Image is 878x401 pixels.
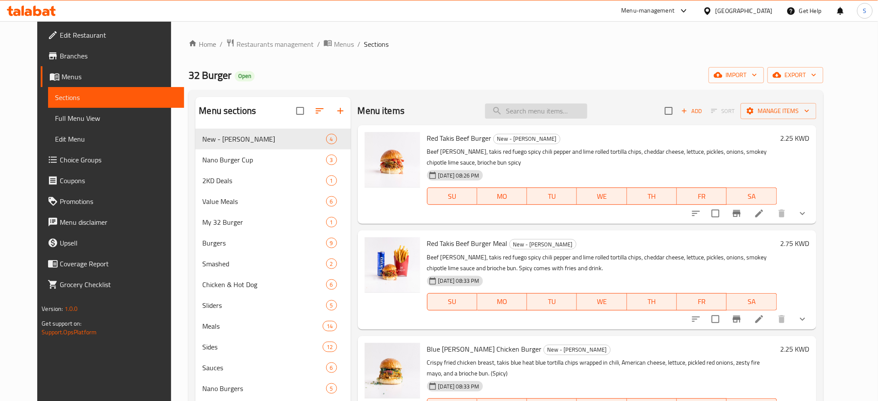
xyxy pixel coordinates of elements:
[323,321,337,331] div: items
[41,149,184,170] a: Choice Groups
[531,295,573,308] span: TU
[41,233,184,253] a: Upsell
[510,239,576,249] span: New - [PERSON_NAME]
[202,134,326,144] span: New - [PERSON_NAME]
[202,259,326,269] span: Smashed
[60,155,177,165] span: Choice Groups
[427,252,777,274] p: Beef [PERSON_NAME], takis red fuego spicy chili pepper and lime rolled tortilla chips, cheddar ch...
[195,149,350,170] div: Nano Burger Cup3
[42,318,81,329] span: Get support on:
[748,106,810,116] span: Manage items
[202,238,326,248] span: Burgers
[781,237,810,249] h6: 2.75 KWD
[60,217,177,227] span: Menu disclaimer
[226,39,314,50] a: Restaurants management
[202,279,326,290] span: Chicken & Hot Dog
[55,92,177,103] span: Sections
[202,383,326,394] span: Nano Burgers
[41,191,184,212] a: Promotions
[730,190,773,203] span: SA
[60,259,177,269] span: Coverage Report
[327,281,337,289] span: 6
[797,314,808,324] svg: Show Choices
[334,39,354,49] span: Menus
[580,295,623,308] span: WE
[326,238,337,248] div: items
[706,204,725,223] span: Select to update
[195,212,350,233] div: My 32 Burger1
[309,100,330,121] span: Sort sections
[485,103,587,119] input: search
[427,146,777,168] p: Beef [PERSON_NAME], takis red fuego spicy chili pepper and lime rolled tortilla chips, cheddar ch...
[60,279,177,290] span: Grocery Checklist
[202,217,326,227] div: My 32 Burger
[330,100,351,121] button: Add section
[686,309,706,330] button: sort-choices
[726,203,747,224] button: Branch-specific-item
[435,171,483,180] span: [DATE] 08:26 PM
[62,71,177,82] span: Menus
[327,218,337,226] span: 1
[631,295,674,308] span: TH
[680,106,703,116] span: Add
[631,190,674,203] span: TH
[41,170,184,191] a: Coupons
[202,321,323,331] span: Meals
[317,39,320,49] li: /
[327,239,337,247] span: 9
[199,104,256,117] h2: Menu sections
[427,188,477,205] button: SU
[195,191,350,212] div: Value Meals6
[48,87,184,108] a: Sections
[431,190,474,203] span: SU
[60,30,177,40] span: Edit Restaurant
[771,309,792,330] button: delete
[202,362,326,373] div: Sauces
[323,342,337,352] div: items
[195,316,350,336] div: Meals14
[427,237,508,250] span: Red Takis Beef Burger Meal
[202,196,326,207] span: Value Meals
[326,217,337,227] div: items
[427,132,492,145] span: Red Takis Beef Burger
[326,300,337,310] div: items
[544,345,610,355] span: New - [PERSON_NAME]
[580,190,623,203] span: WE
[60,51,177,61] span: Branches
[195,170,350,191] div: 2KD Deals1
[327,197,337,206] span: 6
[716,6,773,16] div: [GEOGRAPHIC_DATA]
[358,104,405,117] h2: Menu items
[477,293,527,310] button: MO
[326,134,337,144] div: items
[195,295,350,316] div: Sliders5
[716,70,757,81] span: import
[493,134,560,144] div: New - Takis Burger
[680,295,723,308] span: FR
[327,135,337,143] span: 4
[327,385,337,393] span: 5
[754,208,765,219] a: Edit menu item
[365,343,420,398] img: Blue Takis Fried Chicken Burger
[730,295,773,308] span: SA
[48,129,184,149] a: Edit Menu
[202,342,323,352] div: Sides
[195,357,350,378] div: Sauces6
[326,155,337,165] div: items
[195,274,350,295] div: Chicken & Hot Dog6
[727,293,777,310] button: SA
[41,253,184,274] a: Coverage Report
[188,39,823,50] nav: breadcrumb
[202,175,326,186] span: 2KD Deals
[726,309,747,330] button: Branch-specific-item
[677,188,727,205] button: FR
[577,293,627,310] button: WE
[364,39,389,49] span: Sections
[188,65,231,85] span: 32 Burger
[202,134,326,144] div: New - Takis Burger
[195,233,350,253] div: Burgers9
[741,103,816,119] button: Manage items
[327,260,337,268] span: 2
